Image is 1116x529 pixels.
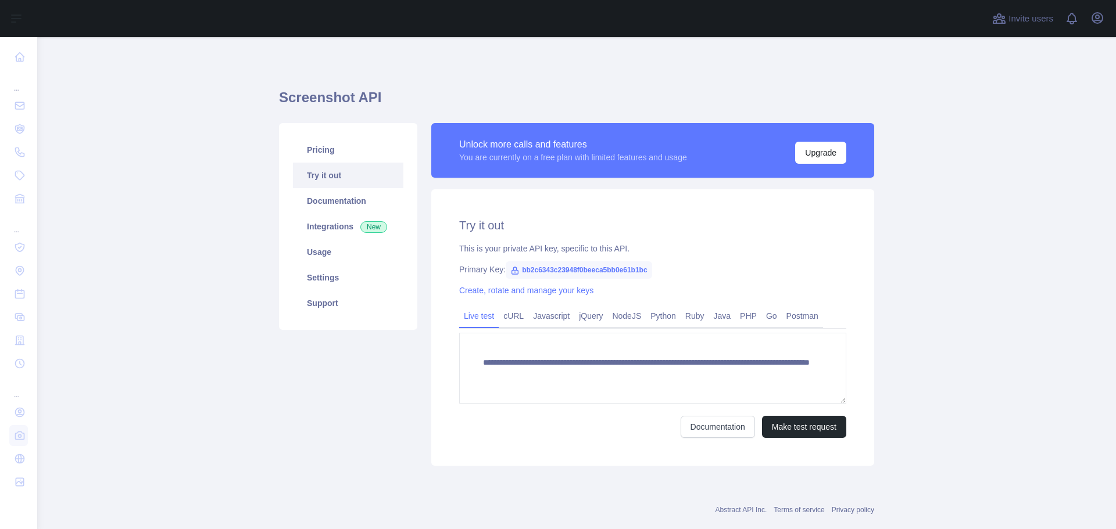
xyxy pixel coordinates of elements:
div: ... [9,211,28,235]
span: New [360,221,387,233]
div: ... [9,376,28,400]
button: Invite users [990,9,1056,28]
a: Try it out [293,163,403,188]
a: Javascript [528,307,574,325]
div: You are currently on a free plan with limited features and usage [459,152,687,163]
div: Unlock more calls and features [459,138,687,152]
a: Integrations New [293,214,403,239]
button: Make test request [762,416,846,438]
a: jQuery [574,307,607,325]
h2: Try it out [459,217,846,233]
a: NodeJS [607,307,646,325]
a: Postman [782,307,823,325]
a: PHP [735,307,761,325]
a: cURL [499,307,528,325]
h1: Screenshot API [279,88,874,116]
a: Documentation [293,188,403,214]
a: Python [646,307,681,325]
a: Create, rotate and manage your keys [459,286,593,295]
a: Java [709,307,736,325]
div: ... [9,70,28,93]
a: Documentation [681,416,755,438]
span: bb2c6343c23948f0beeca5bb0e61b1bc [506,261,652,279]
a: Abstract API Inc. [716,506,767,514]
a: Ruby [681,307,709,325]
a: Settings [293,265,403,290]
button: Upgrade [795,142,846,164]
div: Primary Key: [459,264,846,275]
a: Go [761,307,782,325]
a: Terms of service [774,506,824,514]
a: Support [293,290,403,316]
a: Privacy policy [832,506,874,514]
a: Live test [459,307,499,325]
a: Pricing [293,137,403,163]
a: Usage [293,239,403,265]
div: This is your private API key, specific to this API. [459,243,846,254]
span: Invite users [1008,12,1053,26]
